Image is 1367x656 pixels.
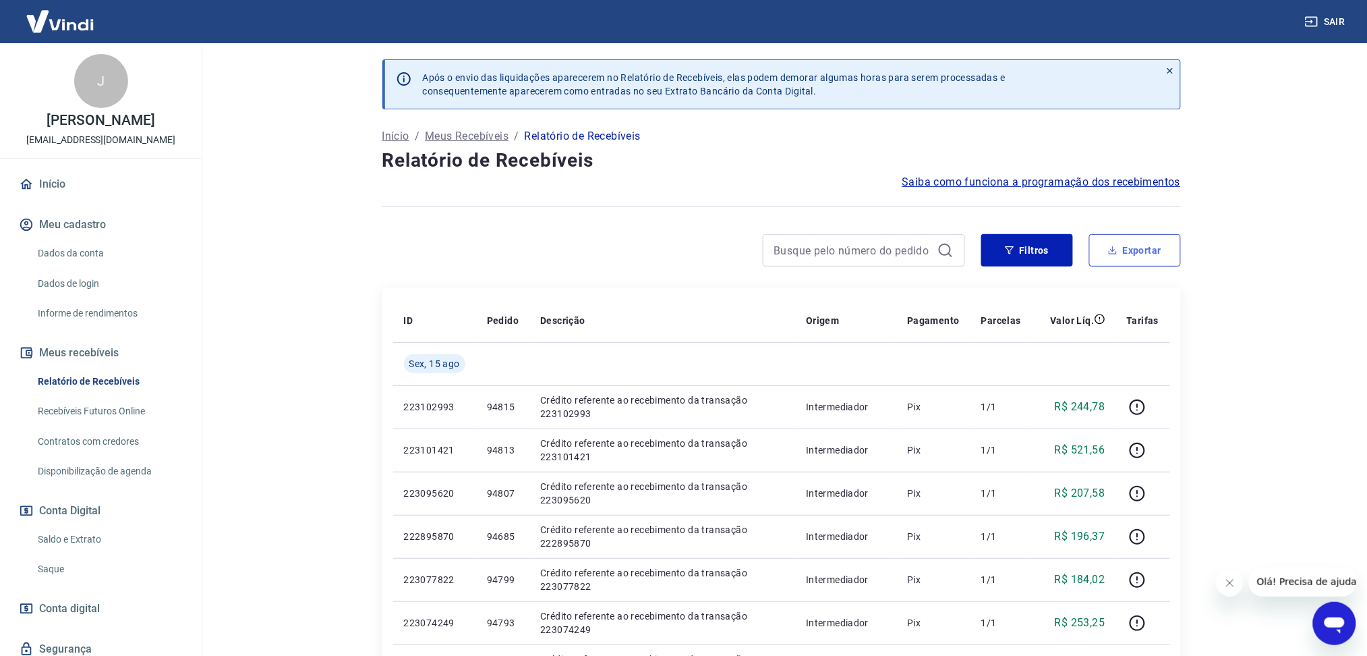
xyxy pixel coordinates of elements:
a: Início [16,169,185,199]
p: Crédito referente ao recebimento da transação 223095620 [540,480,784,507]
p: Intermediador [806,530,885,543]
p: Crédito referente ao recebimento da transação 223101421 [540,437,784,464]
p: 1/1 [981,616,1021,630]
p: Origem [806,314,839,327]
p: 94799 [487,573,519,586]
iframe: Botão para abrir a janela de mensagens [1313,602,1356,645]
a: Meus Recebíveis [425,128,508,144]
p: / [415,128,419,144]
p: Descrição [540,314,585,327]
p: Crédito referente ao recebimento da transação 222895870 [540,523,784,550]
a: Início [382,128,409,144]
p: 223101421 [404,443,465,457]
p: Crédito referente ao recebimento da transação 223077822 [540,566,784,593]
p: 223074249 [404,616,465,630]
p: 1/1 [981,573,1021,586]
a: Saldo e Extrato [32,526,185,553]
p: [EMAIL_ADDRESS][DOMAIN_NAME] [26,133,175,147]
button: Sair [1302,9,1351,34]
p: R$ 196,37 [1055,528,1105,545]
p: 94685 [487,530,519,543]
p: 1/1 [981,400,1021,414]
p: Intermediador [806,443,885,457]
p: Pedido [487,314,519,327]
button: Meu cadastro [16,210,185,240]
span: Conta digital [39,599,100,618]
p: ID [404,314,413,327]
a: Relatório de Recebíveis [32,368,185,395]
span: Olá! Precisa de ajuda? [8,9,113,20]
p: R$ 244,78 [1055,399,1105,415]
p: Pix [907,400,960,414]
p: / [514,128,519,144]
a: Dados da conta [32,240,185,267]
p: R$ 521,56 [1055,442,1105,458]
p: Pix [907,573,960,586]
button: Exportar [1089,234,1181,267]
p: Pagamento [907,314,960,327]
p: R$ 184,02 [1055,572,1105,588]
p: Intermediador [806,616,885,630]
p: Intermediador [806,573,885,586]
p: Após o envio das liquidações aparecerem no Relatório de Recebíveis, elas podem demorar algumas ho... [423,71,1006,98]
p: Valor Líq. [1051,314,1095,327]
p: 1/1 [981,530,1021,543]
img: Vindi [16,1,104,42]
p: Pix [907,443,960,457]
a: Saiba como funciona a programação dos recebimentos [902,174,1181,190]
p: Intermediador [806,400,885,414]
p: 223095620 [404,487,465,500]
p: 223102993 [404,400,465,414]
a: Informe de rendimentos [32,300,185,327]
a: Disponibilização de agenda [32,458,185,485]
p: 1/1 [981,443,1021,457]
p: Relatório de Recebíveis [525,128,641,144]
p: 1/1 [981,487,1021,500]
a: Conta digital [16,594,185,624]
button: Meus recebíveis [16,338,185,368]
a: Dados de login [32,270,185,298]
p: [PERSON_NAME] [47,113,154,128]
span: Sex, 15 ago [409,357,460,371]
p: 94815 [487,400,519,414]
div: J [74,54,128,108]
p: Pix [907,530,960,543]
input: Busque pelo número do pedido [774,240,932,261]
p: Pix [907,616,960,630]
p: 222895870 [404,530,465,543]
a: Saque [32,555,185,583]
button: Filtros [981,234,1073,267]
iframe: Mensagem da empresa [1249,567,1356,597]
p: 223077822 [404,573,465,586]
button: Conta Digital [16,496,185,526]
p: 94813 [487,443,519,457]
p: Pix [907,487,960,500]
p: Parcelas [981,314,1021,327]
p: 94793 [487,616,519,630]
a: Contratos com credores [32,428,185,456]
p: Crédito referente ao recebimento da transação 223074249 [540,609,784,636]
p: Intermediador [806,487,885,500]
iframe: Fechar mensagem [1217,570,1244,597]
a: Recebíveis Futuros Online [32,398,185,425]
p: Crédito referente ao recebimento da transação 223102993 [540,393,784,420]
p: R$ 207,58 [1055,485,1105,501]
p: 94807 [487,487,519,500]
h4: Relatório de Recebíveis [382,147,1181,174]
p: R$ 253,25 [1055,615,1105,631]
p: Tarifas [1127,314,1159,327]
